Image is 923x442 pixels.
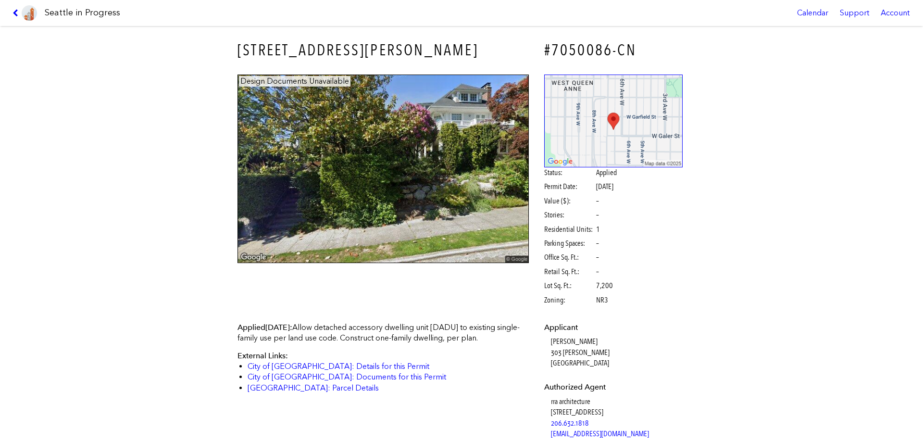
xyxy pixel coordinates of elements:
[596,167,617,178] span: Applied
[237,351,288,360] span: External Links:
[237,323,292,332] span: Applied :
[551,418,589,428] a: 206.632.1818
[544,322,683,333] dt: Applicant
[596,252,599,263] span: –
[22,5,37,21] img: favicon-96x96.png
[596,182,613,191] span: [DATE]
[596,210,599,220] span: –
[596,224,600,235] span: 1
[551,429,649,438] a: [EMAIL_ADDRESS][DOMAIN_NAME]
[596,280,613,291] span: 7,200
[544,224,595,235] span: Residential Units:
[239,76,350,87] figcaption: Design Documents Unavailable
[544,181,595,192] span: Permit Date:
[551,336,683,368] dd: [PERSON_NAME] 303 [PERSON_NAME] [GEOGRAPHIC_DATA]
[544,167,595,178] span: Status:
[544,252,595,263] span: Office Sq. Ft.:
[551,396,683,440] dd: rra architecture [STREET_ADDRESS]
[248,362,429,371] a: City of [GEOGRAPHIC_DATA]: Details for this Permit
[544,266,595,277] span: Retail Sq. Ft.:
[544,295,595,305] span: Zoning:
[596,238,599,249] span: –
[45,7,120,19] h1: Seattle in Progress
[544,238,595,249] span: Parking Spaces:
[596,266,599,277] span: –
[596,295,608,305] span: NR3
[596,196,599,206] span: –
[237,322,529,344] p: Allow detached accessory dwelling unit [DADU] to existing single-family use per land use code. Co...
[544,382,683,392] dt: Authorized Agent
[265,323,290,332] span: [DATE]
[248,383,379,392] a: [GEOGRAPHIC_DATA]: Parcel Details
[544,39,683,61] h4: #7050086-CN
[544,196,595,206] span: Value ($):
[237,75,529,264] img: 654_W_GALER_ST_SEATTLE.jpg
[248,372,446,381] a: City of [GEOGRAPHIC_DATA]: Documents for this Permit
[544,280,595,291] span: Lot Sq. Ft.:
[544,75,683,167] img: staticmap
[237,39,529,61] h3: [STREET_ADDRESS][PERSON_NAME]
[544,210,595,220] span: Stories:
